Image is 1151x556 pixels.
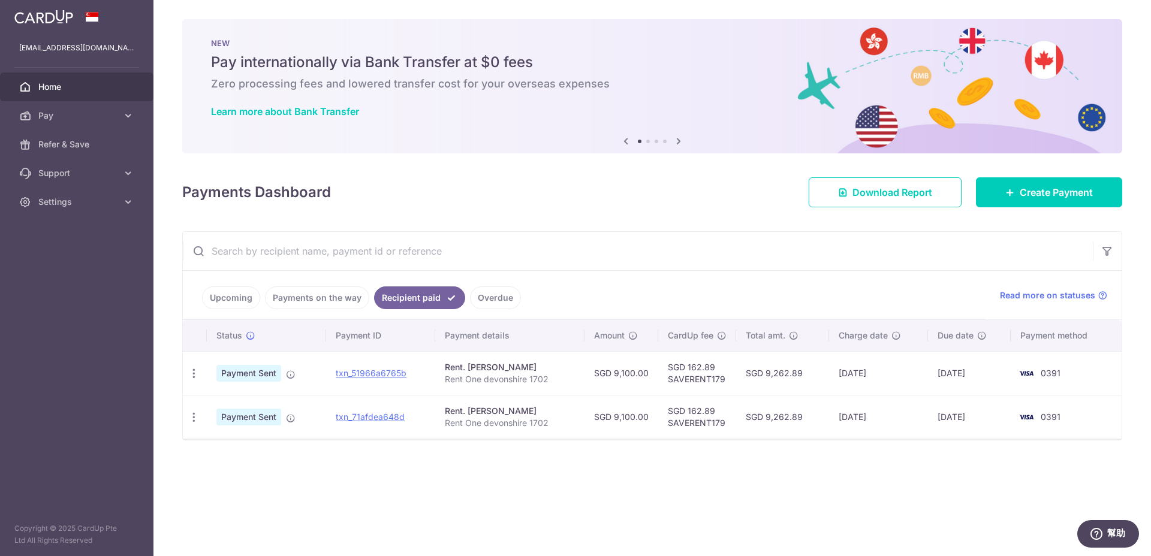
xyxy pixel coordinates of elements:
[1041,412,1060,422] span: 0391
[1014,366,1038,380] img: Bank Card
[435,320,584,351] th: Payment details
[1000,289,1107,301] a: Read more on statuses
[211,53,1093,72] h5: Pay internationally via Bank Transfer at $0 fees
[829,395,928,439] td: [DATE]
[938,330,974,342] span: Due date
[839,330,888,342] span: Charge date
[336,368,406,378] a: txn_51966a6765b
[1014,410,1038,424] img: Bank Card
[265,286,369,309] a: Payments on the way
[1011,320,1122,351] th: Payment method
[38,196,117,208] span: Settings
[211,105,359,117] a: Learn more about Bank Transfer
[202,286,260,309] a: Upcoming
[584,395,658,439] td: SGD 9,100.00
[445,373,575,385] p: Rent One devonshire 1702
[38,167,117,179] span: Support
[1041,368,1060,378] span: 0391
[668,330,713,342] span: CardUp fee
[14,10,73,24] img: CardUp
[1077,520,1139,550] iframe: 開啟您可用於找到更多資訊的 Widget
[1000,289,1095,301] span: Read more on statuses
[470,286,521,309] a: Overdue
[183,232,1093,270] input: Search by recipient name, payment id or reference
[809,177,962,207] a: Download Report
[38,81,117,93] span: Home
[852,185,932,200] span: Download Report
[976,177,1122,207] a: Create Payment
[658,395,736,439] td: SGD 162.89 SAVERENT179
[216,330,242,342] span: Status
[38,138,117,150] span: Refer & Save
[38,110,117,122] span: Pay
[736,395,828,439] td: SGD 9,262.89
[445,405,575,417] div: Rent. [PERSON_NAME]
[445,417,575,429] p: Rent One devonshire 1702
[216,409,281,425] span: Payment Sent
[736,351,828,395] td: SGD 9,262.89
[584,351,658,395] td: SGD 9,100.00
[182,19,1122,153] img: Bank transfer banner
[211,38,1093,48] p: NEW
[326,320,435,351] th: Payment ID
[19,42,134,54] p: [EMAIL_ADDRESS][DOMAIN_NAME]
[216,365,281,382] span: Payment Sent
[445,361,575,373] div: Rent. [PERSON_NAME]
[928,351,1011,395] td: [DATE]
[211,77,1093,91] h6: Zero processing fees and lowered transfer cost for your overseas expenses
[336,412,405,422] a: txn_71afdea648d
[182,182,331,203] h4: Payments Dashboard
[594,330,625,342] span: Amount
[928,395,1011,439] td: [DATE]
[1020,185,1093,200] span: Create Payment
[746,330,785,342] span: Total amt.
[374,286,465,309] a: Recipient paid
[829,351,928,395] td: [DATE]
[658,351,736,395] td: SGD 162.89 SAVERENT179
